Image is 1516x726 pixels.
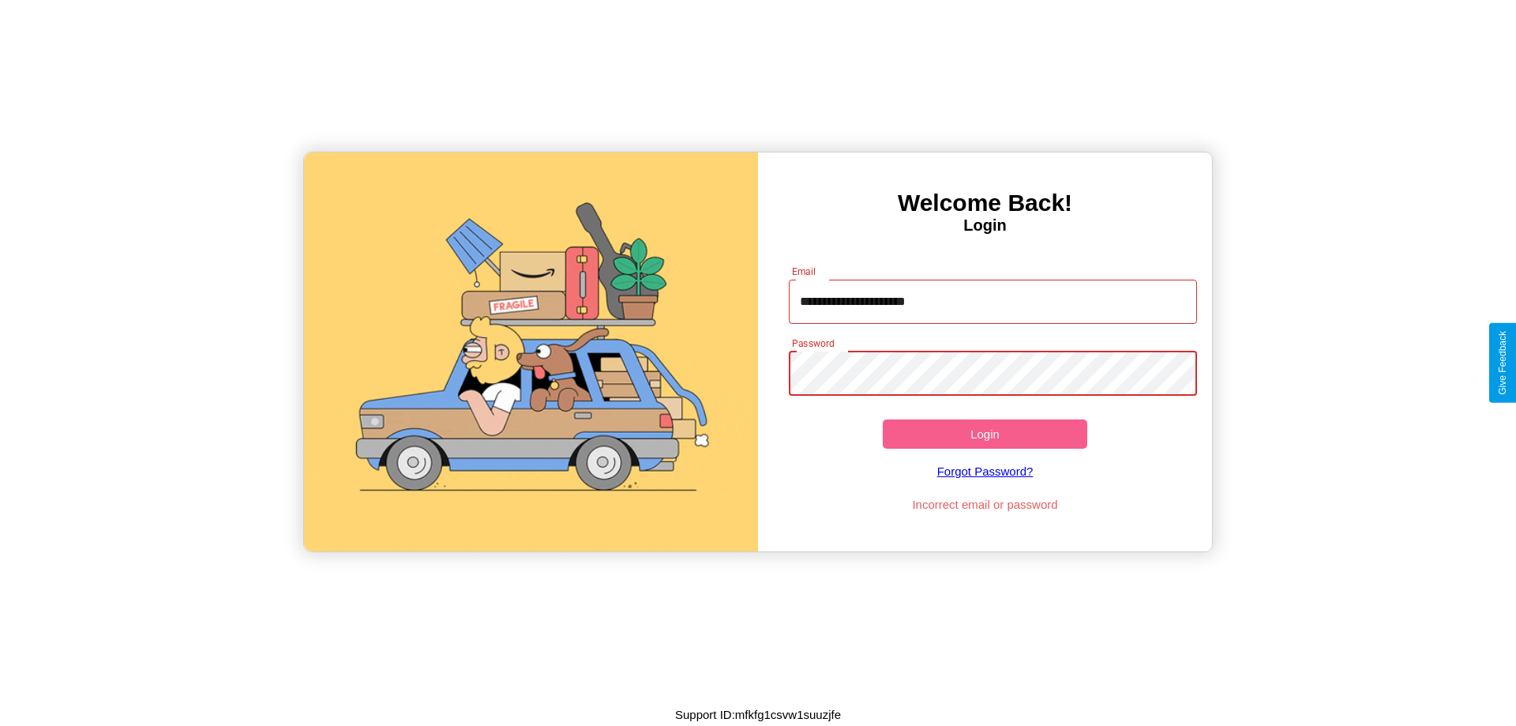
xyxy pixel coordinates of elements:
div: Give Feedback [1497,331,1508,395]
label: Password [792,337,834,350]
h4: Login [758,216,1212,235]
button: Login [883,419,1087,449]
h3: Welcome Back! [758,190,1212,216]
label: Email [792,265,816,278]
p: Incorrect email or password [781,494,1190,515]
img: gif [304,152,758,551]
p: Support ID: mfkfg1csvw1suuzjfe [675,704,841,725]
a: Forgot Password? [781,449,1190,494]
